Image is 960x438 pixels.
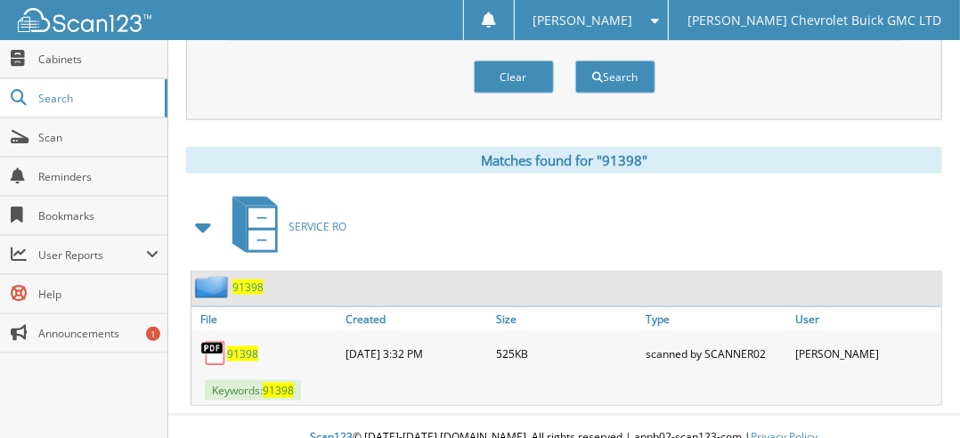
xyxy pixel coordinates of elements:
[38,247,146,263] span: User Reports
[38,169,159,184] span: Reminders
[492,307,641,331] a: Size
[18,8,151,32] img: scan123-logo-white.svg
[341,307,491,331] a: Created
[289,219,346,234] span: SERVICE RO
[687,15,941,26] span: [PERSON_NAME] Chevrolet Buick GMC LTD
[38,326,159,341] span: Announcements
[492,336,641,371] div: 525KB
[186,147,942,174] div: Matches found for "91398"
[641,336,791,371] div: scanned by SCANNER02
[792,336,941,371] div: [PERSON_NAME]
[191,307,341,331] a: File
[263,383,294,398] span: 91398
[232,280,264,295] a: 91398
[227,346,258,361] a: 91398
[38,91,156,106] span: Search
[575,61,655,93] button: Search
[200,340,227,367] img: PDF.png
[205,380,301,401] span: Keywords:
[38,287,159,302] span: Help
[195,276,232,298] img: folder2.png
[641,307,791,331] a: Type
[222,191,346,262] a: SERVICE RO
[474,61,554,93] button: Clear
[146,327,160,341] div: 1
[38,208,159,223] span: Bookmarks
[533,15,633,26] span: [PERSON_NAME]
[792,307,941,331] a: User
[38,52,159,67] span: Cabinets
[341,336,491,371] div: [DATE] 3:32 PM
[38,130,159,145] span: Scan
